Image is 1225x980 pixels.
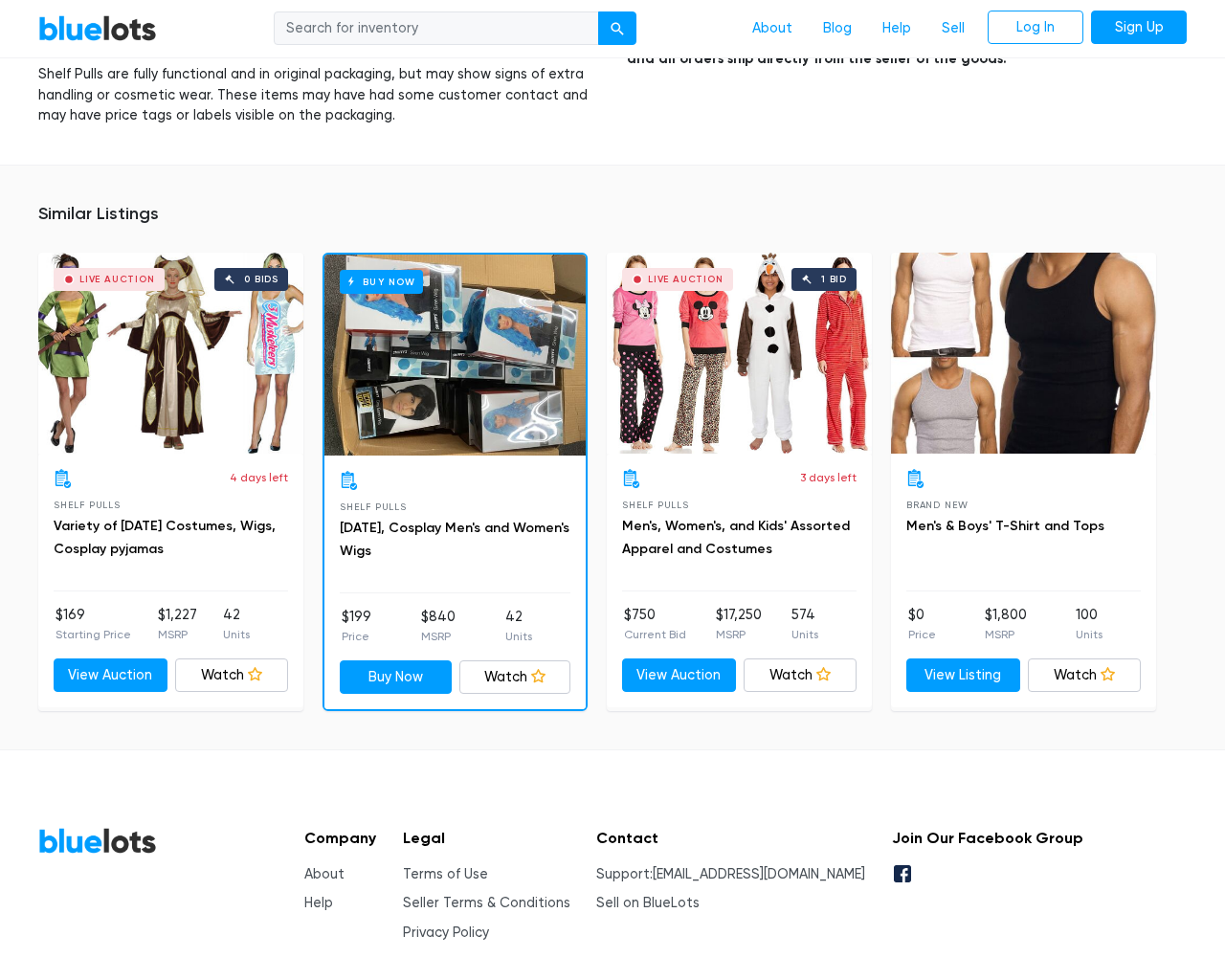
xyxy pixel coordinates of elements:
[274,11,599,46] input: Search for inventory
[624,605,686,643] li: $750
[54,518,276,557] a: Variety of [DATE] Costumes, Wigs, Cosplay pyjamas
[340,520,569,559] a: [DATE], Cosplay Men's and Women's Wigs
[342,628,371,645] p: Price
[744,658,857,693] a: Watch
[791,626,818,643] p: Units
[403,895,570,911] a: Seller Terms & Conditions
[821,275,847,284] div: 1 bid
[622,500,689,510] span: Shelf Pulls
[926,11,980,47] a: Sell
[56,605,131,643] li: $169
[892,829,1083,847] h5: Join Our Facebook Group
[54,500,121,510] span: Shelf Pulls
[653,866,865,882] a: [EMAIL_ADDRESS][DOMAIN_NAME]
[459,660,571,695] a: Watch
[54,658,167,693] a: View Auction
[988,11,1083,45] a: Log In
[800,469,857,486] p: 3 days left
[505,607,532,645] li: 42
[1076,626,1102,643] p: Units
[985,626,1027,643] p: MSRP
[223,605,250,643] li: 42
[985,605,1027,643] li: $1,800
[304,866,345,882] a: About
[304,895,333,911] a: Help
[596,829,865,847] h5: Contact
[340,501,407,512] span: Shelf Pulls
[324,255,586,456] a: Buy Now
[908,605,936,643] li: $0
[1076,605,1102,643] li: 100
[56,626,131,643] p: Starting Price
[737,11,808,47] a: About
[421,607,456,645] li: $840
[624,626,686,643] p: Current Bid
[906,500,969,510] span: Brand New
[716,626,762,643] p: MSRP
[622,518,850,557] a: Men's, Women's, and Kids' Assorted Apparel and Costumes
[79,275,155,284] div: Live Auction
[38,204,1187,225] h5: Similar Listings
[648,275,724,284] div: Live Auction
[403,829,570,847] h5: Legal
[340,270,423,294] h6: Buy Now
[906,658,1020,693] a: View Listing
[607,253,872,454] a: Live Auction 1 bid
[716,605,762,643] li: $17,250
[596,895,700,911] a: Sell on BlueLots
[304,829,376,847] h5: Company
[342,607,371,645] li: $199
[175,658,289,693] a: Watch
[340,660,452,695] a: Buy Now
[791,605,818,643] li: 574
[421,628,456,645] p: MSRP
[158,605,197,643] li: $1,227
[867,11,926,47] a: Help
[223,626,250,643] p: Units
[38,253,303,454] a: Live Auction 0 bids
[808,11,867,47] a: Blog
[403,924,489,941] a: Privacy Policy
[596,864,865,885] li: Support:
[908,626,936,643] p: Price
[1091,11,1187,45] a: Sign Up
[158,626,197,643] p: MSRP
[505,628,532,645] p: Units
[906,518,1104,534] a: Men's & Boys' T-Shirt and Tops
[244,275,278,284] div: 0 bids
[38,64,598,126] p: Shelf Pulls are fully functional and in original packaging, but may show signs of extra handling ...
[1028,658,1142,693] a: Watch
[622,658,736,693] a: View Auction
[403,866,488,882] a: Terms of Use
[38,14,157,42] a: BlueLots
[230,469,288,486] p: 4 days left
[38,827,157,855] a: BlueLots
